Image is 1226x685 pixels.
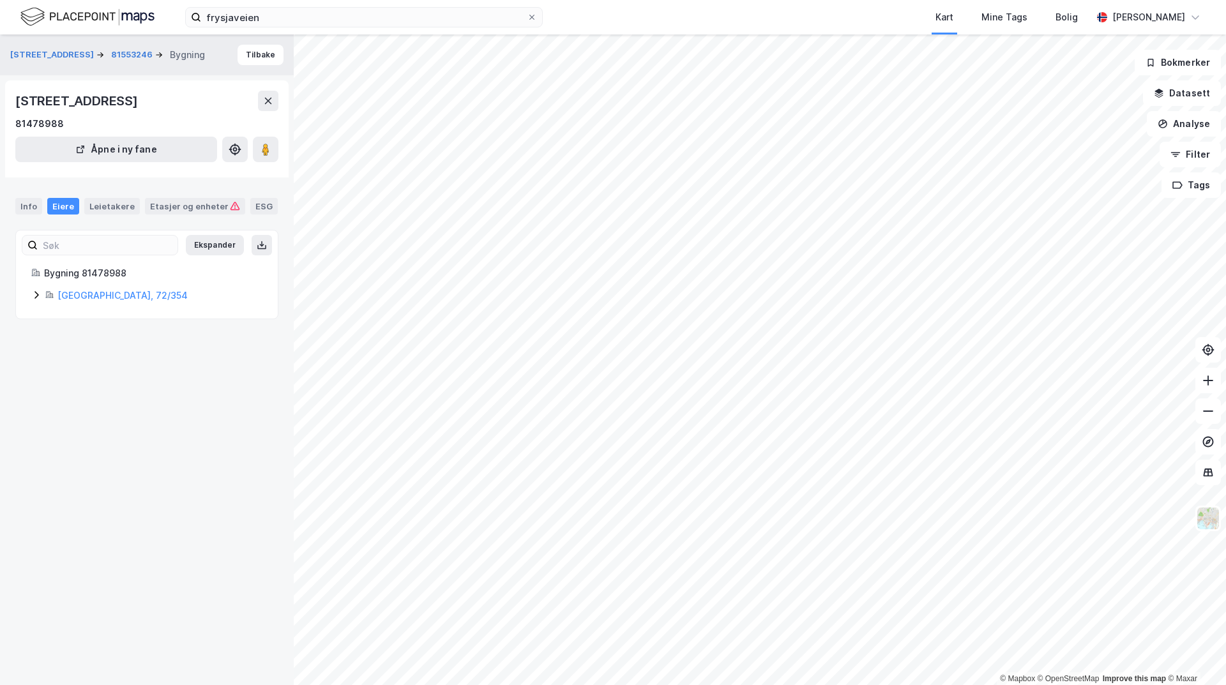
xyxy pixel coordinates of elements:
[20,6,155,28] img: logo.f888ab2527a4732fd821a326f86c7f29.svg
[1135,50,1221,75] button: Bokmerker
[15,91,140,111] div: [STREET_ADDRESS]
[1000,674,1035,683] a: Mapbox
[84,198,140,215] div: Leietakere
[1162,624,1226,685] iframe: Chat Widget
[15,116,64,132] div: 81478988
[150,200,240,212] div: Etasjer og enheter
[981,10,1027,25] div: Mine Tags
[57,290,188,301] a: [GEOGRAPHIC_DATA], 72/354
[238,45,284,65] button: Tilbake
[1038,674,1100,683] a: OpenStreetMap
[1112,10,1185,25] div: [PERSON_NAME]
[15,198,42,215] div: Info
[15,137,217,162] button: Åpne i ny fane
[935,10,953,25] div: Kart
[1160,142,1221,167] button: Filter
[1103,674,1166,683] a: Improve this map
[44,266,262,281] div: Bygning 81478988
[201,8,527,27] input: Søk på adresse, matrikkel, gårdeiere, leietakere eller personer
[47,198,79,215] div: Eiere
[1143,80,1221,106] button: Datasett
[38,236,178,255] input: Søk
[250,198,278,215] div: ESG
[10,49,96,61] button: [STREET_ADDRESS]
[1162,172,1221,198] button: Tags
[1147,111,1221,137] button: Analyse
[1056,10,1078,25] div: Bolig
[1196,506,1220,531] img: Z
[186,235,244,255] button: Ekspander
[170,47,205,63] div: Bygning
[111,49,155,61] button: 81553246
